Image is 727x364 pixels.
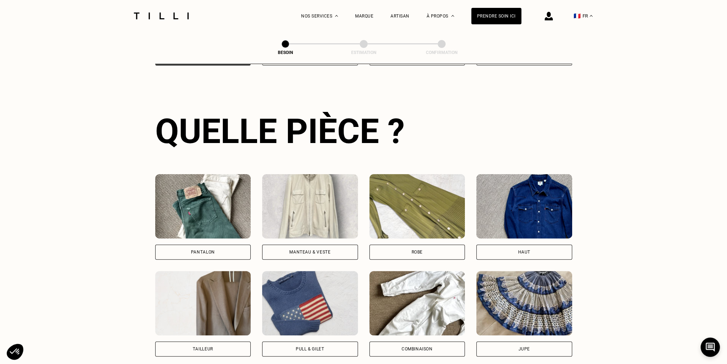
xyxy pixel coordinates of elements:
div: Estimation [328,50,399,55]
img: Tilli retouche votre Haut [476,174,572,238]
div: Robe [412,250,423,254]
div: Pantalon [191,250,215,254]
a: Marque [355,14,373,19]
img: Tilli retouche votre Tailleur [155,271,251,335]
img: Tilli retouche votre Robe [369,174,465,238]
img: Tilli retouche votre Combinaison [369,271,465,335]
a: Artisan [390,14,409,19]
img: Menu déroulant [335,15,338,17]
div: Manteau & Veste [289,250,330,254]
div: Pull & gilet [296,347,324,351]
img: icône connexion [545,12,553,20]
span: 🇫🇷 [574,13,581,19]
img: Tilli retouche votre Pantalon [155,174,251,238]
div: Jupe [519,347,530,351]
div: Haut [518,250,530,254]
a: Prendre soin ici [471,8,521,24]
img: menu déroulant [590,15,593,17]
img: Tilli retouche votre Manteau & Veste [262,174,358,238]
div: Quelle pièce ? [155,111,572,151]
img: Tilli retouche votre Pull & gilet [262,271,358,335]
img: Menu déroulant à propos [451,15,454,17]
div: Confirmation [406,50,477,55]
div: Tailleur [193,347,213,351]
img: Logo du service de couturière Tilli [131,13,191,19]
div: Combinaison [402,347,433,351]
img: Tilli retouche votre Jupe [476,271,572,335]
div: Besoin [250,50,321,55]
